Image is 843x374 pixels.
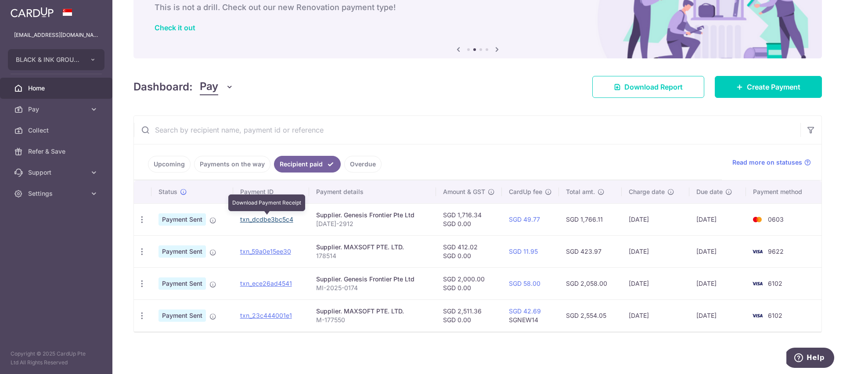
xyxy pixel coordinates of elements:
span: Payment Sent [159,213,206,226]
th: Payment method [746,180,821,203]
span: Download Report [624,82,683,92]
span: BLACK & INK GROUP PTE. LTD [16,55,81,64]
div: Supplier. Genesis Frontier Pte Ltd [316,211,429,219]
img: Bank Card [749,278,766,289]
a: txn_23c444001e1 [240,312,292,319]
span: Support [28,168,86,177]
span: CardUp fee [509,187,542,196]
span: Settings [28,189,86,198]
a: Create Payment [715,76,822,98]
span: Total amt. [566,187,595,196]
a: Payments on the way [194,156,270,173]
a: Upcoming [148,156,191,173]
a: Read more on statuses [732,158,811,167]
span: 0603 [768,216,784,223]
td: [DATE] [689,235,746,267]
a: txn_ece26ad4541 [240,280,292,287]
input: Search by recipient name, payment id or reference [134,116,800,144]
span: Status [159,187,177,196]
th: Payment details [309,180,436,203]
td: [DATE] [622,203,689,235]
td: SGNEW14 [502,299,559,331]
p: MI-2025-0174 [316,284,429,292]
a: Check it out [155,23,195,32]
td: SGD 1,766.11 [559,203,622,235]
p: 178514 [316,252,429,260]
span: Create Payment [747,82,800,92]
a: Download Report [592,76,704,98]
td: [DATE] [622,235,689,267]
td: SGD 2,554.05 [559,299,622,331]
td: SGD 2,000.00 SGD 0.00 [436,267,502,299]
td: SGD 2,511.36 SGD 0.00 [436,299,502,331]
span: Amount & GST [443,187,485,196]
div: Supplier. MAXSOFT PTE. LTD. [316,243,429,252]
h6: This is not a drill. Check out our new Renovation payment type! [155,2,801,13]
a: Recipient paid [274,156,341,173]
iframe: Opens a widget where you can find more information [786,348,834,370]
div: Supplier. Genesis Frontier Pte Ltd [316,275,429,284]
span: Refer & Save [28,147,86,156]
td: SGD 1,716.34 SGD 0.00 [436,203,502,235]
span: Read more on statuses [732,158,802,167]
span: Payment Sent [159,245,206,258]
span: 9622 [768,248,784,255]
span: Pay [28,105,86,114]
td: [DATE] [689,267,746,299]
p: [DATE]-2912 [316,219,429,228]
p: M-177550 [316,316,429,324]
p: [EMAIL_ADDRESS][DOMAIN_NAME] [14,31,98,40]
span: Collect [28,126,86,135]
th: Payment ID [233,180,309,203]
a: SGD 42.69 [509,307,541,315]
a: txn_dcdbe3bc5c4 [240,216,293,223]
td: [DATE] [622,299,689,331]
span: 6102 [768,280,782,287]
td: [DATE] [689,299,746,331]
a: txn_59a0e15ee30 [240,248,291,255]
a: Overdue [344,156,382,173]
td: [DATE] [689,203,746,235]
a: SGD 49.77 [509,216,540,223]
img: CardUp [11,7,54,18]
img: Bank Card [749,310,766,321]
td: SGD 423.97 [559,235,622,267]
span: Payment Sent [159,277,206,290]
span: Charge date [629,187,665,196]
div: Download Payment Receipt [228,194,305,211]
h4: Dashboard: [133,79,193,95]
button: Pay [200,79,234,95]
span: Payment Sent [159,309,206,322]
a: SGD 11.95 [509,248,538,255]
span: Due date [696,187,723,196]
button: BLACK & INK GROUP PTE. LTD [8,49,104,70]
span: 6102 [768,312,782,319]
td: [DATE] [622,267,689,299]
span: Home [28,84,86,93]
a: SGD 58.00 [509,280,540,287]
td: SGD 2,058.00 [559,267,622,299]
td: SGD 412.02 SGD 0.00 [436,235,502,267]
span: Pay [200,79,218,95]
div: Supplier. MAXSOFT PTE. LTD. [316,307,429,316]
img: Bank Card [749,214,766,225]
img: Bank Card [749,246,766,257]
